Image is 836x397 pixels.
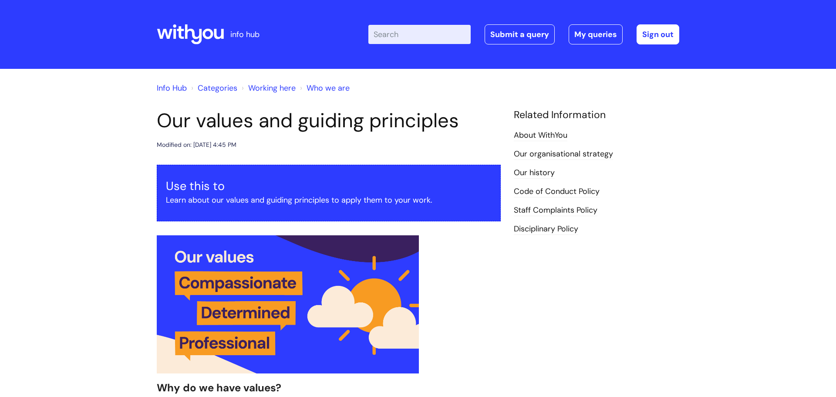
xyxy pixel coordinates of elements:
[230,27,260,41] p: info hub
[166,193,492,207] p: Learn about our values and guiding principles to apply them to your work.
[189,81,237,95] li: Solution home
[485,24,555,44] a: Submit a query
[514,130,567,141] a: About WithYou
[514,109,679,121] h4: Related Information
[569,24,623,44] a: My queries
[514,167,555,179] a: Our history
[514,186,600,197] a: Code of Conduct Policy
[637,24,679,44] a: Sign out
[166,179,492,193] h3: Use this to
[514,205,597,216] a: Staff Complaints Policy
[368,25,471,44] input: Search
[157,139,236,150] div: Modified on: [DATE] 4:45 PM
[157,381,281,394] span: Why do we have values?
[239,81,296,95] li: Working here
[198,83,237,93] a: Categories
[307,83,350,93] a: Who we are
[368,24,679,44] div: | -
[157,109,501,132] h1: Our values and guiding principles
[248,83,296,93] a: Working here
[157,235,419,373] img: Our values are compassionate, determined and professional. The image shows a sun partially hidden...
[157,83,187,93] a: Info Hub
[514,224,578,235] a: Disciplinary Policy
[298,81,350,95] li: Who we are
[514,149,613,160] a: Our organisational strategy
